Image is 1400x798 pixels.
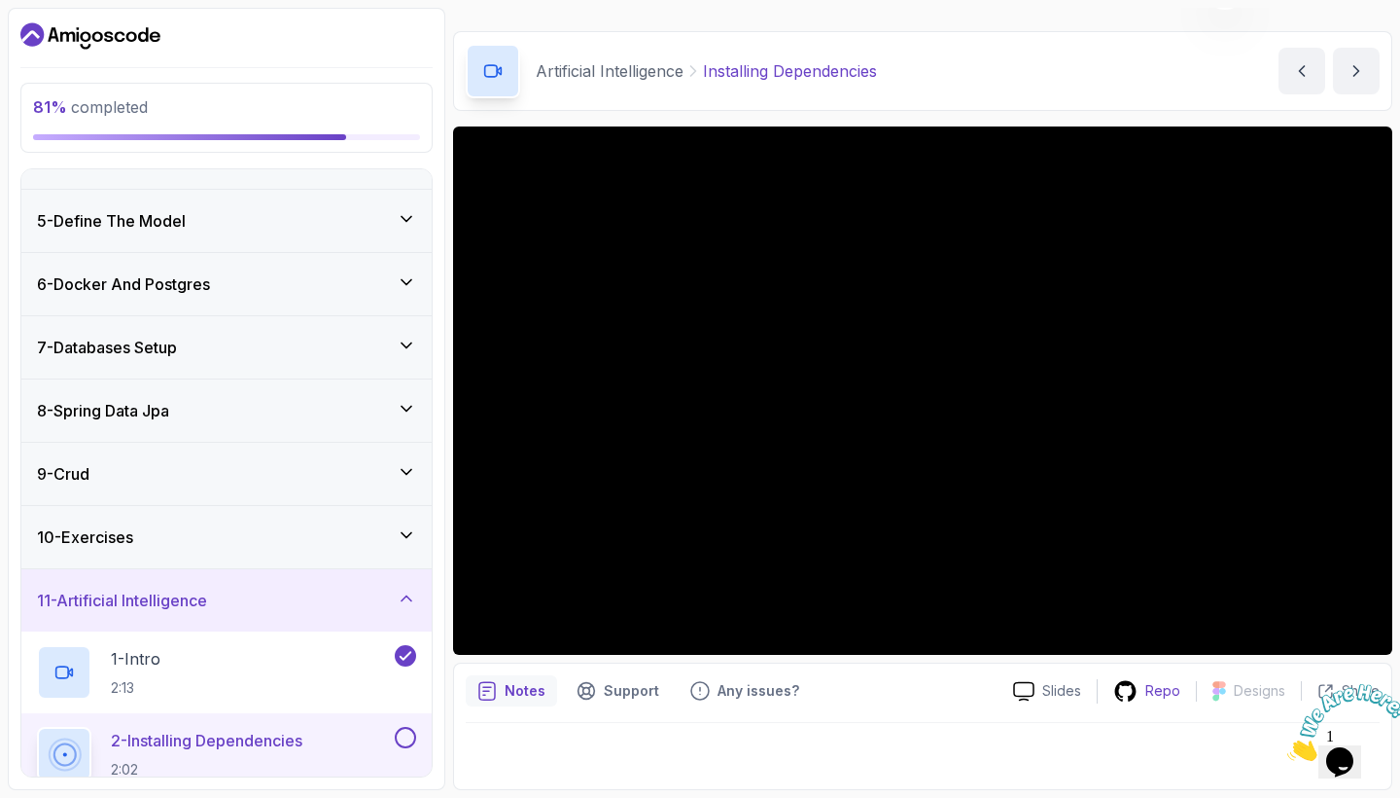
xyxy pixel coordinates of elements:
[21,316,432,379] button: 7-Databases Setup
[1145,681,1180,701] p: Repo
[21,190,432,252] button: 5-Define The Model
[1098,679,1196,704] a: Repo
[33,97,148,117] span: completed
[37,336,177,359] h3: 7 - Databases Setup
[111,647,160,671] p: 1 - Intro
[536,59,683,83] p: Artificial Intelligence
[21,380,432,442] button: 8-Spring Data Jpa
[33,97,67,117] span: 81 %
[21,443,432,505] button: 9-Crud
[717,681,799,701] p: Any issues?
[8,8,16,24] span: 1
[21,253,432,315] button: 6-Docker And Postgres
[679,675,811,707] button: Feedback button
[37,727,416,781] button: 2-Installing Dependencies2:02
[37,645,416,700] button: 1-Intro2:13
[1278,48,1325,94] button: previous content
[37,399,169,422] h3: 8 - Spring Data Jpa
[1234,681,1285,701] p: Designs
[1333,48,1380,94] button: next content
[21,569,432,632] button: 11-Artificial Intelligence
[703,59,877,83] p: Installing Dependencies
[111,729,302,752] p: 2 - Installing Dependencies
[20,20,160,52] a: Dashboard
[1279,676,1400,769] iframe: chat widget
[604,681,659,701] p: Support
[111,760,302,780] p: 2:02
[37,462,89,486] h3: 9 - Crud
[37,272,210,296] h3: 6 - Docker And Postgres
[37,589,207,612] h3: 11 - Artificial Intelligence
[997,681,1097,702] a: Slides
[466,675,557,707] button: notes button
[505,681,545,701] p: Notes
[37,526,133,549] h3: 10 - Exercises
[8,8,128,85] img: Chat attention grabber
[37,209,186,233] h3: 5 - Define The Model
[1042,681,1081,701] p: Slides
[565,675,671,707] button: Support button
[21,506,432,568] button: 10-Exercises
[453,127,1392,655] iframe: 2 - Installing Dependencies
[111,678,160,698] p: 2:13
